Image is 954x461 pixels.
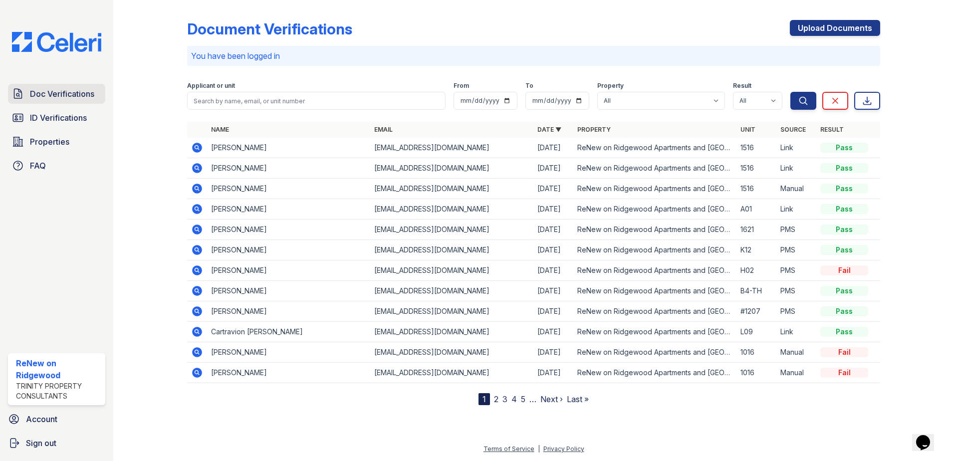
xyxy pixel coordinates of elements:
td: [EMAIL_ADDRESS][DOMAIN_NAME] [370,138,533,158]
a: Next › [540,394,563,404]
td: ReNew on Ridgewood Apartments and [GEOGRAPHIC_DATA] [573,199,736,220]
td: ReNew on Ridgewood Apartments and [GEOGRAPHIC_DATA] [573,158,736,179]
td: [DATE] [533,179,573,199]
td: PMS [776,220,816,240]
td: A01 [736,199,776,220]
td: [DATE] [533,158,573,179]
td: [PERSON_NAME] [207,220,370,240]
td: PMS [776,301,816,322]
td: Link [776,322,816,342]
a: Privacy Policy [543,445,584,453]
td: [PERSON_NAME] [207,342,370,363]
td: 1016 [736,342,776,363]
label: Result [733,82,751,90]
a: 4 [511,394,517,404]
td: Manual [776,179,816,199]
a: 5 [521,394,525,404]
td: Manual [776,342,816,363]
a: Date ▼ [537,126,561,133]
div: Trinity Property Consultants [16,381,101,401]
div: | [538,445,540,453]
span: Sign out [26,437,56,449]
td: [EMAIL_ADDRESS][DOMAIN_NAME] [370,363,533,383]
td: K12 [736,240,776,260]
div: Pass [820,204,868,214]
td: [EMAIL_ADDRESS][DOMAIN_NAME] [370,260,533,281]
td: PMS [776,240,816,260]
iframe: chat widget [912,421,944,451]
div: 1 [478,393,490,405]
td: 1516 [736,179,776,199]
a: Terms of Service [483,445,534,453]
td: Manual [776,363,816,383]
td: B4-TH [736,281,776,301]
a: Properties [8,132,105,152]
div: Pass [820,163,868,173]
button: Sign out [4,433,109,453]
td: [DATE] [533,260,573,281]
div: Document Verifications [187,20,352,38]
a: Account [4,409,109,429]
div: Pass [820,306,868,316]
td: [DATE] [533,342,573,363]
td: [EMAIL_ADDRESS][DOMAIN_NAME] [370,179,533,199]
a: Source [780,126,806,133]
a: Email [374,126,393,133]
a: Property [577,126,611,133]
td: ReNew on Ridgewood Apartments and [GEOGRAPHIC_DATA] [573,342,736,363]
a: 3 [502,394,507,404]
td: Link [776,199,816,220]
td: ReNew on Ridgewood Apartments and [GEOGRAPHIC_DATA] [573,179,736,199]
td: [EMAIL_ADDRESS][DOMAIN_NAME] [370,301,533,322]
span: Properties [30,136,69,148]
td: ReNew on Ridgewood Apartments and [GEOGRAPHIC_DATA] [573,240,736,260]
td: [EMAIL_ADDRESS][DOMAIN_NAME] [370,158,533,179]
label: To [525,82,533,90]
div: Fail [820,347,868,357]
td: 1621 [736,220,776,240]
td: [DATE] [533,363,573,383]
td: ReNew on Ridgewood Apartments and [GEOGRAPHIC_DATA] [573,260,736,281]
span: … [529,393,536,405]
td: Link [776,158,816,179]
td: [EMAIL_ADDRESS][DOMAIN_NAME] [370,240,533,260]
div: Pass [820,327,868,337]
td: L09 [736,322,776,342]
label: From [454,82,469,90]
td: [EMAIL_ADDRESS][DOMAIN_NAME] [370,322,533,342]
td: #1207 [736,301,776,322]
td: ReNew on Ridgewood Apartments and [GEOGRAPHIC_DATA] [573,220,736,240]
td: [EMAIL_ADDRESS][DOMAIN_NAME] [370,199,533,220]
div: ReNew on Ridgewood [16,357,101,381]
td: [DATE] [533,220,573,240]
td: [EMAIL_ADDRESS][DOMAIN_NAME] [370,342,533,363]
div: Fail [820,368,868,378]
td: [PERSON_NAME] [207,179,370,199]
td: 1016 [736,363,776,383]
td: [PERSON_NAME] [207,240,370,260]
td: 1516 [736,158,776,179]
div: Pass [820,225,868,234]
span: Doc Verifications [30,88,94,100]
td: [DATE] [533,138,573,158]
td: 1516 [736,138,776,158]
td: Cartravion [PERSON_NAME] [207,322,370,342]
td: ReNew on Ridgewood Apartments and [GEOGRAPHIC_DATA] [573,322,736,342]
div: Fail [820,265,868,275]
td: H02 [736,260,776,281]
td: [PERSON_NAME] [207,281,370,301]
td: [EMAIL_ADDRESS][DOMAIN_NAME] [370,281,533,301]
td: [DATE] [533,301,573,322]
td: [PERSON_NAME] [207,363,370,383]
a: Doc Verifications [8,84,105,104]
a: ID Verifications [8,108,105,128]
td: [PERSON_NAME] [207,260,370,281]
td: [EMAIL_ADDRESS][DOMAIN_NAME] [370,220,533,240]
td: ReNew on Ridgewood Apartments and [GEOGRAPHIC_DATA] [573,281,736,301]
div: Pass [820,286,868,296]
a: FAQ [8,156,105,176]
td: [PERSON_NAME] [207,301,370,322]
label: Applicant or unit [187,82,235,90]
p: You have been logged in [191,50,876,62]
a: Name [211,126,229,133]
